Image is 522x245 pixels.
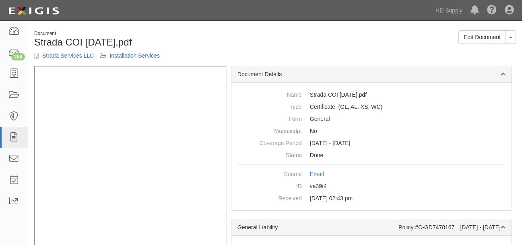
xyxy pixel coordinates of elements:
[237,180,505,192] dd: va39t4
[431,2,466,19] a: HD Supply
[237,192,302,202] dt: Received
[237,113,505,125] dd: General
[458,30,506,44] a: Edit Document
[398,223,505,231] div: Policy #C-GD7478167 [DATE] - [DATE]
[237,101,505,113] dd: General Liability Auto Liability Excess/Umbrella Liability Workers Compensation/Employers Liability
[237,137,302,147] dt: Coverage Period
[237,101,302,111] dt: Type
[237,125,302,135] dt: Manuscript
[237,149,302,159] dt: Status
[237,180,302,190] dt: ID
[310,171,324,177] a: Email
[231,66,512,83] div: Document Details
[237,125,505,137] dd: No
[237,137,505,149] dd: [DATE] - [DATE]
[109,52,160,59] a: Installation Services
[34,37,269,48] h1: Strada COI [DATE].pdf
[237,223,398,231] div: General Liability
[237,113,302,123] dt: Form
[42,52,94,59] a: Strada Services LLC
[237,168,302,178] dt: Source
[34,30,269,37] div: Document
[237,192,505,204] dd: [DATE] 02:43 pm
[237,89,302,99] dt: Name
[6,4,62,18] img: logo-5460c22ac91f19d4615b14bd174203de0afe785f0fc80cf4dbbc73dc1793850b.png
[11,53,25,60] div: 254
[487,6,497,15] i: Help Center - Complianz
[237,89,505,101] dd: Strada COI [DATE].pdf
[237,149,505,161] dd: Done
